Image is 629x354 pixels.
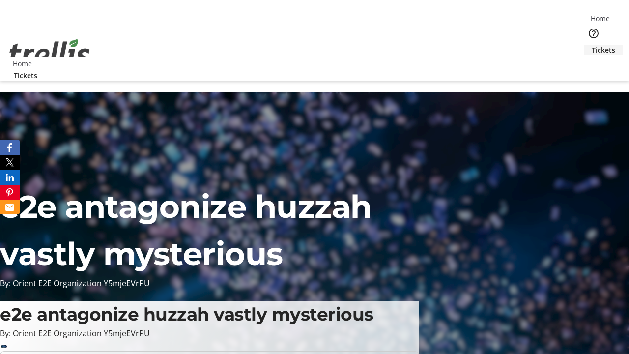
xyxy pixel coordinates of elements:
span: Tickets [592,45,615,55]
a: Tickets [584,45,623,55]
span: Home [591,13,610,24]
a: Home [6,59,38,69]
button: Help [584,24,603,43]
button: Cart [584,55,603,75]
span: Tickets [14,70,37,81]
a: Tickets [6,70,45,81]
img: Orient E2E Organization Y5mjeEVrPU's Logo [6,28,93,77]
a: Home [584,13,616,24]
span: Home [13,59,32,69]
